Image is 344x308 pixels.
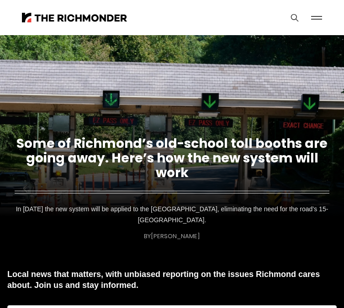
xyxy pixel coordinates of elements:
a: [PERSON_NAME] [151,232,200,240]
p: In [DATE] the new system will be applied to the [GEOGRAPHIC_DATA], eliminating the need for the r... [15,204,329,225]
p: Local news that matters, with unbiased reporting on the issues Richmond cares about. Join us and ... [7,269,337,291]
div: By [144,233,200,240]
img: The Richmonder [22,13,127,22]
a: Some of Richmond’s old-school toll booths are going away. Here’s how the new system will work [16,135,328,182]
button: Search this site [288,11,302,25]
